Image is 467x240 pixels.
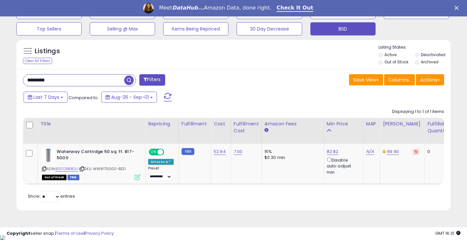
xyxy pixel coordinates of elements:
[42,175,67,180] span: All listings that are currently out of stock and unavailable for purchase on Amazon
[42,149,55,162] img: 41PGAKleihL._SL40_.jpg
[56,230,84,236] a: Terms of Use
[182,148,194,155] small: FBM
[237,22,302,35] button: 30 Day Decrease
[24,92,68,103] button: Last 7 Days
[421,59,438,65] label: Archived
[159,5,271,11] div: Meet Amazon Data, done right.
[57,149,136,163] b: Waterway Cartridge 50 sq. ft. 817-5000
[264,149,319,155] div: 15%
[214,120,228,127] div: Cost
[172,5,204,11] i: DataHub...
[55,166,78,172] a: B0012BRBDU
[388,76,409,83] span: Columns
[33,94,59,100] span: Last 7 Days
[277,5,313,12] a: Check It Out
[68,95,99,101] span: Compared to:
[264,127,268,133] small: Amazon Fees.
[384,52,397,57] label: Active
[327,148,339,155] a: 82.82
[384,59,408,65] label: Out of Stock
[23,58,52,64] div: Clear All Filters
[7,230,30,236] strong: Copyright
[264,155,319,161] div: $0.30 min
[421,52,445,57] label: Deactivated
[35,47,60,56] h5: Listings
[427,149,448,155] div: 0
[149,149,158,155] span: ON
[90,22,155,35] button: Selling @ Max
[28,193,75,199] span: Show: entries
[85,230,114,236] a: Privacy Policy
[163,149,174,155] span: OFF
[366,148,374,155] a: N/A
[148,166,174,181] div: Preset:
[234,120,259,134] div: Fulfillment Cost
[16,22,82,35] button: Top Sellers
[163,22,228,35] button: Items Being Repriced
[40,120,143,127] div: Title
[435,230,460,236] span: 2025-09-9 16:31 GMT
[182,120,208,127] div: Fulfillment
[214,148,226,155] a: 52.94
[455,6,461,10] div: Close
[7,230,114,237] div: seller snap | |
[392,109,444,115] div: Displaying 1 to 1 of 1 items
[327,156,358,175] div: Disable auto adjust min
[79,166,126,171] span: | SKU: WW8175000-BSD
[366,120,377,127] div: MAP
[68,175,79,180] span: FBM
[383,120,422,127] div: [PERSON_NAME]
[143,3,154,13] img: Profile image for Georgie
[139,74,165,86] button: Filters
[101,92,157,103] button: Aug-26 - Sep-01
[427,120,450,134] div: Fulfillable Quantity
[42,149,140,179] div: ASIN:
[327,120,360,127] div: Min Price
[349,74,383,85] button: Save View
[416,74,444,85] button: Actions
[387,148,399,155] a: 99.90
[234,148,243,155] a: 7.00
[264,120,321,127] div: Amazon Fees
[310,22,376,35] button: BSD
[148,120,176,127] div: Repricing
[148,159,174,165] div: Amazon AI *
[384,74,415,85] button: Columns
[111,94,149,100] span: Aug-26 - Sep-01
[379,44,451,51] p: Listing States:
